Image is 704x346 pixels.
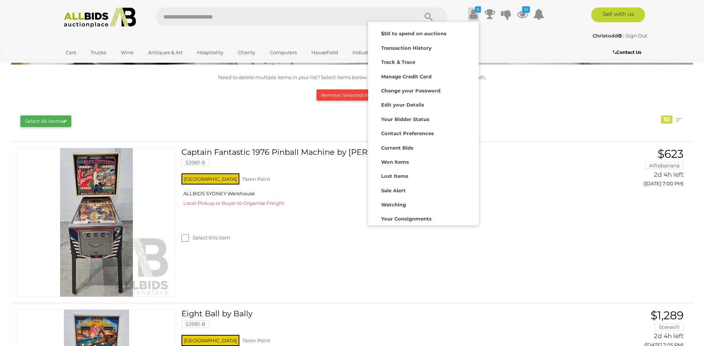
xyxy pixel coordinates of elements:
a: Contact Us [613,48,643,56]
a: $ [468,7,479,21]
a: Hospitality [192,46,228,59]
a: $623 Alfiebanana 2d 4h left ([DATE] 7:00 PM) [585,148,685,191]
a: Christodd [593,33,623,39]
strong: Contact Preferences [381,130,434,136]
a: Your Bidder Status [368,111,479,125]
p: Need to delete multiple items in your list? Select items below and click "Remove Selected" button... [15,73,689,82]
button: Search [410,7,447,26]
a: $50 to spend on auctions [368,26,479,40]
img: Allbids.com.au [60,7,140,28]
div: 10 [661,115,672,124]
a: Watching [368,197,479,211]
a: Track & Trace [368,54,479,68]
strong: Change your Password [381,88,441,94]
strong: Won Items [381,159,409,165]
a: 10 [517,7,528,21]
a: Won Items [368,154,479,168]
button: Select All items [20,115,71,127]
a: Household [307,46,343,59]
a: Lost Items [368,168,479,182]
strong: Sale Alert [381,187,406,193]
strong: Current Bids [381,145,413,151]
button: Remove Selected Items [317,89,387,101]
strong: Manage Credit Card [381,74,432,79]
strong: Lost Items [381,173,408,179]
a: Captain Fantastic 1976 Pinball Machine by [PERSON_NAME] 53981-9 [187,148,574,172]
label: Select this item [181,234,230,241]
b: Contact Us [613,49,641,55]
span: $623 [658,147,684,161]
a: Antiques & Art [143,46,187,59]
a: Trucks [86,46,111,59]
a: Transaction History [368,40,479,54]
a: Contact Preferences [368,125,479,140]
strong: Edit your Details [381,102,424,108]
strong: Christodd [593,33,622,39]
a: Change your Password [368,83,479,97]
a: Manage Credit Card [368,69,479,83]
i: 10 [522,6,530,13]
strong: $50 to spend on auctions [381,30,446,36]
a: Wine [116,46,138,59]
strong: Transaction History [381,45,432,51]
a: Industrial [348,46,381,59]
a: Eight Ball by Bally 53981-8 [187,309,574,333]
a: Sell with us [591,7,645,22]
a: Charity [233,46,260,59]
img: 53981-9a.jpg [22,148,171,297]
i: $ [475,6,481,13]
a: [GEOGRAPHIC_DATA] [61,59,123,71]
a: Current Bids [368,140,479,154]
strong: Your Consignments [381,216,432,222]
a: Computers [265,46,302,59]
a: Cars [61,46,81,59]
a: Sign Out [626,33,647,39]
a: Sale Alert [368,183,479,197]
span: $1,289 [651,309,684,322]
strong: Watching [381,202,406,208]
a: Edit your Details [368,97,479,111]
span: | [623,33,625,39]
strong: Your Bidder Status [381,116,429,122]
a: Your Consignments [368,211,479,225]
strong: Track & Trace [381,59,415,65]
